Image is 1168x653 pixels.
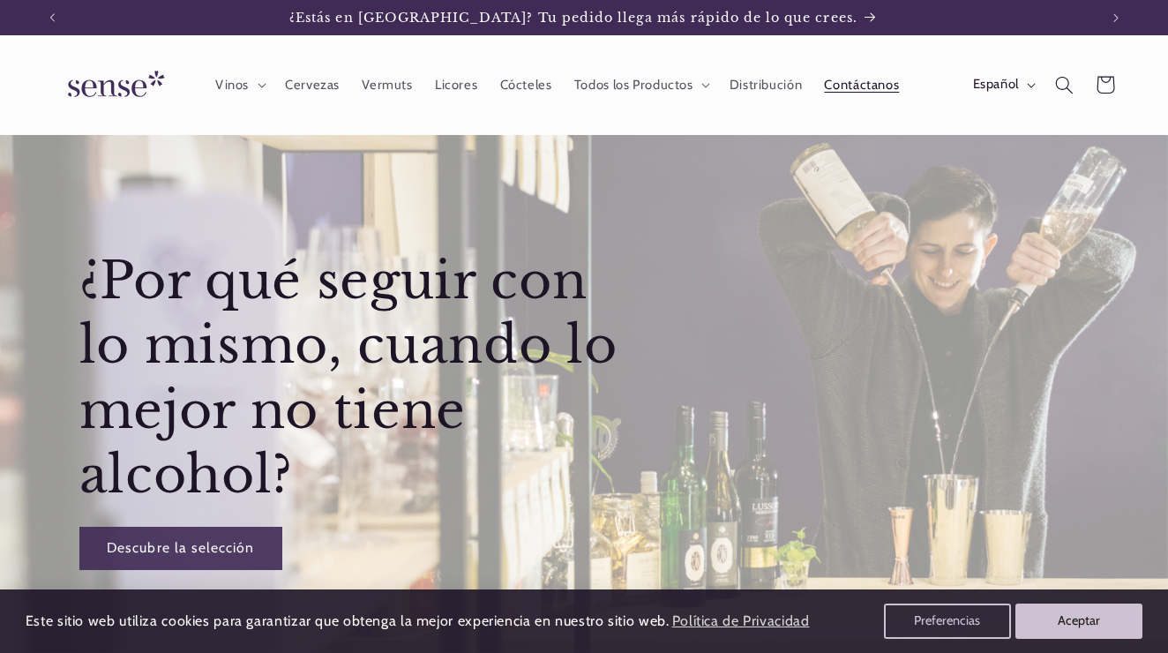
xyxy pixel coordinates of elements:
[215,77,249,94] span: Vinos
[718,65,813,104] a: Distribución
[435,77,477,94] span: Licores
[1044,64,1084,105] summary: Búsqueda
[362,77,412,94] span: Vermuts
[423,65,489,104] a: Licores
[973,75,1019,94] span: Español
[79,527,281,570] a: Descubre la selección
[285,77,340,94] span: Cervezas
[204,65,273,104] summary: Vinos
[47,60,179,110] img: Sense
[563,65,718,104] summary: Todos los Productos
[500,77,552,94] span: Cócteles
[289,10,857,26] span: ¿Estás en [GEOGRAPHIC_DATA]? Tu pedido llega más rápido de lo que crees.
[574,77,693,94] span: Todos los Productos
[79,249,644,508] h2: ¿Por qué seguir con lo mismo, cuando lo mejor no tiene alcohol?
[962,67,1044,102] button: Español
[26,612,670,629] span: Este sitio web utiliza cookies para garantizar que obtenga la mejor experiencia en nuestro sitio ...
[669,606,812,637] a: Política de Privacidad (opens in a new tab)
[824,77,899,94] span: Contáctanos
[489,65,563,104] a: Cócteles
[1015,604,1142,639] button: Aceptar
[813,65,910,104] a: Contáctanos
[273,65,350,104] a: Cervezas
[884,604,1011,639] button: Preferencias
[40,53,186,117] a: Sense
[351,65,424,104] a: Vermuts
[730,77,803,94] span: Distribución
